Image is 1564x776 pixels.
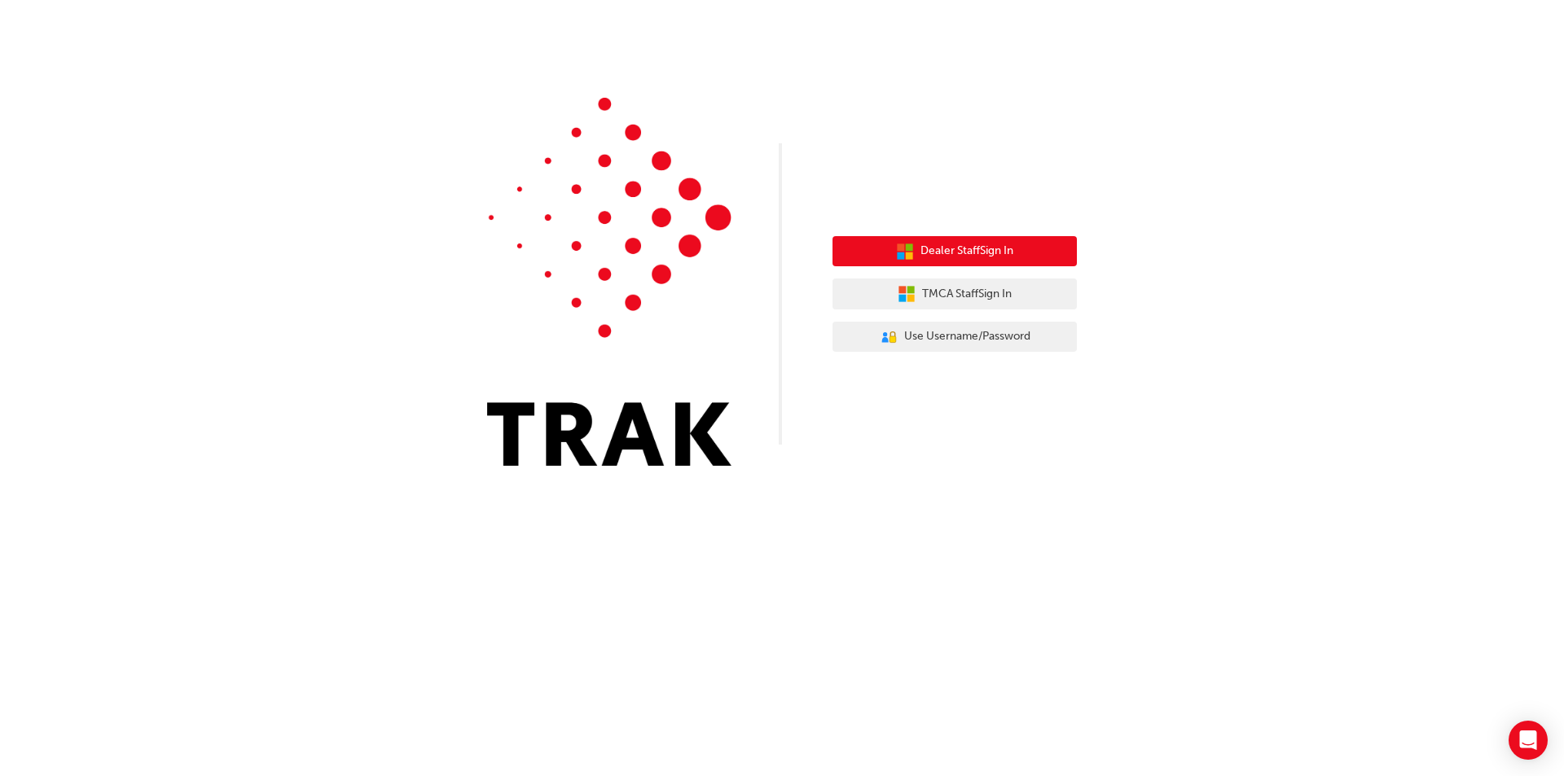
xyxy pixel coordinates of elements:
[904,327,1030,346] span: Use Username/Password
[487,98,731,466] img: Trak
[833,322,1077,353] button: Use Username/Password
[833,278,1077,309] button: TMCA StaffSign In
[920,242,1013,261] span: Dealer Staff Sign In
[1509,721,1548,760] div: Open Intercom Messenger
[922,285,1012,304] span: TMCA Staff Sign In
[833,236,1077,267] button: Dealer StaffSign In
